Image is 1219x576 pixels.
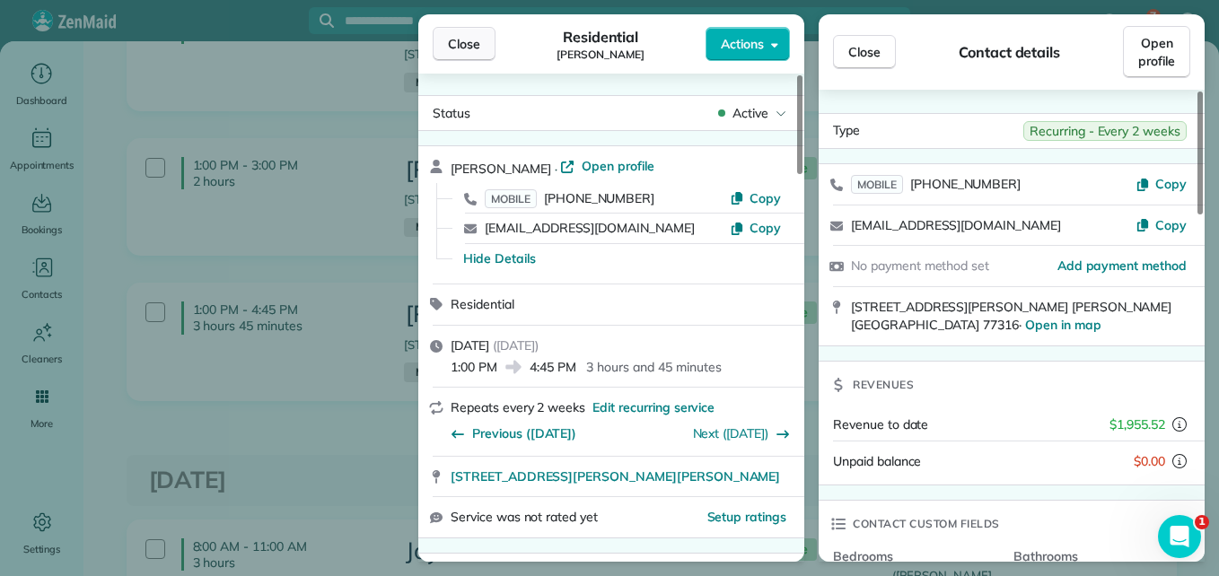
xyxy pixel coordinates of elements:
[1109,415,1165,433] span: $1,955.52
[851,175,903,194] span: MOBILE
[853,515,1000,533] span: Contact custom fields
[1123,26,1190,78] a: Open profile
[1195,515,1209,529] span: 1
[544,190,654,206] span: [PHONE_NUMBER]
[451,161,551,177] span: [PERSON_NAME]
[693,425,769,441] a: Next ([DATE])
[851,175,1021,193] a: MOBILE[PHONE_NUMBER]
[485,189,654,207] a: MOBILE[PHONE_NUMBER]
[732,104,768,122] span: Active
[582,157,654,175] span: Open profile
[1138,34,1175,70] span: Open profile
[833,35,896,69] button: Close
[851,257,989,274] span: No payment method set
[721,35,764,53] span: Actions
[592,398,715,416] span: Edit recurring service
[1155,217,1187,233] span: Copy
[451,467,780,485] span: [STREET_ADDRESS][PERSON_NAME][PERSON_NAME]
[833,416,928,432] span: Revenue to date
[451,337,489,353] span: [DATE]
[693,424,791,442] button: Next ([DATE])
[730,189,781,207] button: Copy
[433,27,495,61] button: Close
[557,48,645,62] span: [PERSON_NAME]
[451,296,514,312] span: Residential
[833,547,999,565] span: Bedrooms
[707,509,787,525] span: Setup ratings
[1134,452,1165,470] span: $0.00
[451,358,497,376] span: 1:00 PM
[485,189,537,208] span: MOBILE
[560,157,654,175] a: Open profile
[451,467,794,485] a: [STREET_ADDRESS][PERSON_NAME][PERSON_NAME]
[730,219,781,237] button: Copy
[1136,216,1187,234] button: Copy
[485,220,695,236] a: [EMAIL_ADDRESS][DOMAIN_NAME]
[448,35,480,53] span: Close
[707,508,787,526] button: Setup ratings
[1158,515,1201,558] iframe: Intercom live chat
[586,358,721,376] p: 3 hours and 45 minutes
[851,217,1061,233] a: [EMAIL_ADDRESS][DOMAIN_NAME]
[853,376,914,394] span: Revenues
[472,424,576,442] span: Previous ([DATE])
[433,105,470,121] span: Status
[451,424,576,442] button: Previous ([DATE])
[959,41,1060,63] span: Contact details
[463,249,536,267] button: Hide Details
[1025,317,1101,333] a: Open in map
[910,176,1021,192] span: [PHONE_NUMBER]
[833,452,921,470] span: Unpaid balance
[750,220,781,236] span: Copy
[1057,257,1187,275] a: Add payment method
[451,399,585,415] span: Repeats every 2 weeks
[530,358,576,376] span: 4:45 PM
[551,161,561,176] span: ·
[1023,121,1187,141] span: Recurring - Every 2 weeks
[833,121,860,141] span: Type
[750,190,781,206] span: Copy
[848,43,881,61] span: Close
[563,26,639,48] span: Residential
[1155,176,1187,192] span: Copy
[451,508,598,527] span: Service was not rated yet
[1013,547,1180,565] span: Bathrooms
[493,337,539,353] span: ( [DATE] )
[851,299,1171,334] span: [STREET_ADDRESS][PERSON_NAME] [PERSON_NAME] [GEOGRAPHIC_DATA] 77316 ·
[1136,175,1187,193] button: Copy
